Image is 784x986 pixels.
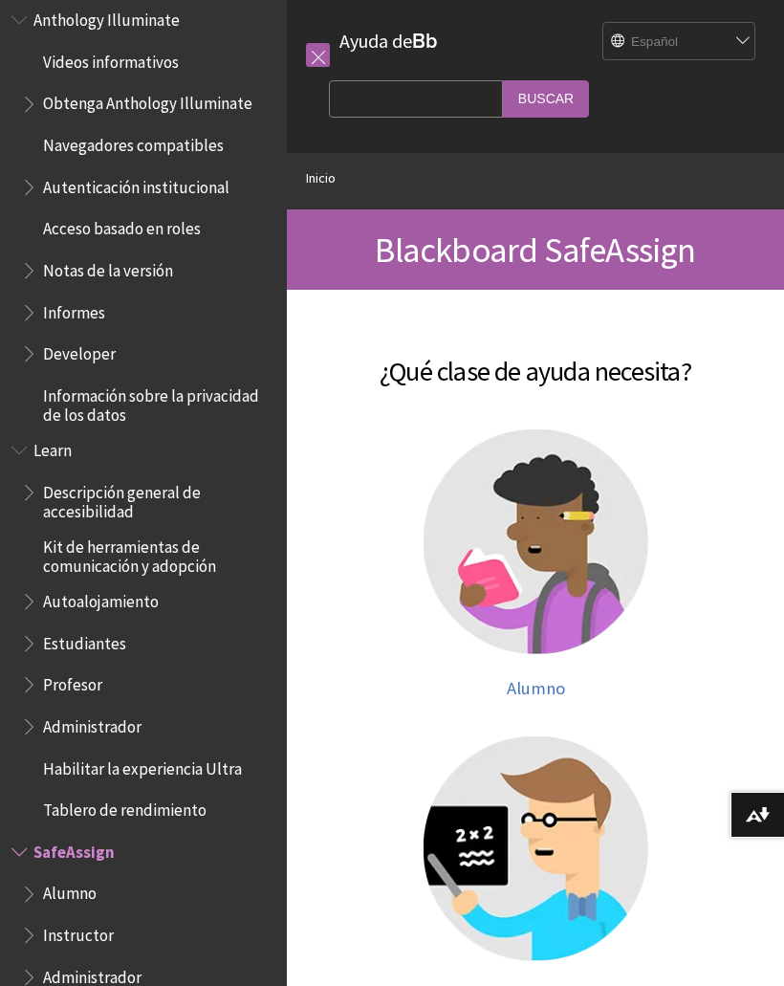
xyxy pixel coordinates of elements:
[412,29,438,54] strong: Bb
[43,878,97,904] span: Alumno
[43,919,114,945] span: Instructor
[33,434,72,460] span: Learn
[43,380,273,425] span: Información sobre la privacidad de los datos
[43,296,105,322] span: Informes
[375,228,695,272] span: Blackboard SafeAssign
[325,429,746,698] a: Ayuda para el estudiante Alumno
[43,711,142,736] span: Administrador
[306,166,336,190] a: Inicio
[43,476,273,521] span: Descripción general de accesibilidad
[43,338,116,363] span: Developer
[43,794,207,820] span: Tablero de rendimiento
[325,328,746,391] h2: ¿Qué clase de ayuda necesita?
[43,129,224,155] span: Navegadores compatibles
[43,171,229,197] span: Autenticación institucional
[43,753,242,778] span: Habilitar la experiencia Ultra
[507,677,565,699] span: Alumno
[603,23,756,61] select: Site Language Selector
[43,531,273,576] span: Kit de herramientas de comunicación y adopción
[339,29,438,53] a: Ayuda deBb
[43,254,173,280] span: Notas de la versión
[33,836,115,862] span: SafeAssign
[43,213,201,239] span: Acceso basado en roles
[424,736,648,961] img: Ayuda para el profesor
[503,80,589,118] input: Buscar
[424,429,648,654] img: Ayuda para el estudiante
[43,668,102,694] span: Profesor
[11,434,275,826] nav: Book outline for Blackboard Learn Help
[33,4,180,30] span: Anthology Illuminate
[43,585,159,611] span: Autoalojamiento
[43,88,252,114] span: Obtenga Anthology Illuminate
[11,4,275,425] nav: Book outline for Anthology Illuminate
[43,627,126,653] span: Estudiantes
[43,46,179,72] span: Videos informativos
